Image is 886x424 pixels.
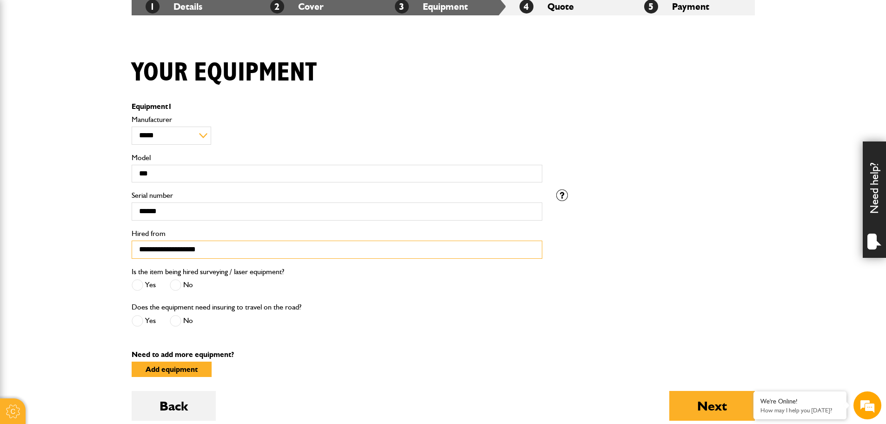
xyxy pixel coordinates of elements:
[132,116,542,123] label: Manufacturer
[12,114,170,134] input: Enter your email address
[132,351,755,358] p: Need to add more equipment?
[132,192,542,199] label: Serial number
[760,397,839,405] div: We're Online!
[170,279,193,291] label: No
[132,268,284,276] label: Is the item being hired surveying / laser equipment?
[153,5,175,27] div: Minimize live chat window
[12,168,170,279] textarea: Type your message and hit 'Enter'
[132,303,301,311] label: Does the equipment need insuring to travel on the road?
[669,391,755,421] button: Next
[168,102,172,111] span: 1
[132,279,156,291] label: Yes
[132,230,542,237] label: Hired from
[132,154,542,162] label: Model
[170,315,193,327] label: No
[146,1,202,12] a: 1Details
[48,52,156,64] div: Chat with us now
[16,52,39,65] img: d_20077148190_company_1631870298795_20077148190
[12,141,170,162] input: Enter your phone number
[132,315,156,327] label: Yes
[132,362,212,377] button: Add equipment
[132,391,216,421] button: Back
[863,141,886,258] div: Need help?
[127,287,169,299] em: Start Chat
[12,86,170,107] input: Enter your last name
[270,1,324,12] a: 2Cover
[760,407,839,414] p: How may I help you today?
[132,57,317,88] h1: Your equipment
[132,103,542,110] p: Equipment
